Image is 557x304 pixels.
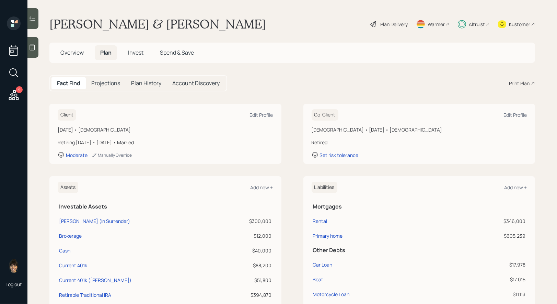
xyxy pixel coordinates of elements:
[313,261,333,268] div: Car Loan
[320,152,359,158] div: Set risk tolerance
[469,21,485,28] div: Altruist
[160,49,194,56] span: Spend & Save
[221,217,272,225] div: $300,000
[57,80,80,87] h5: Fact Find
[58,109,76,121] h6: Client
[503,112,527,118] div: Edit Profile
[60,49,84,56] span: Overview
[58,126,273,133] div: [DATE] • [DEMOGRAPHIC_DATA]
[221,262,272,269] div: $88,200
[7,259,21,273] img: treva-nostdahl-headshot.png
[58,182,78,193] h6: Assets
[100,49,112,56] span: Plan
[445,276,525,283] div: $17,015
[221,232,272,239] div: $12,000
[509,21,530,28] div: Kustomer
[59,291,111,299] div: Retirable Traditional IRA
[312,139,527,146] div: Retired
[312,182,337,193] h6: Liabilities
[59,217,130,225] div: [PERSON_NAME] (In Surrender)
[250,112,273,118] div: Edit Profile
[49,16,266,32] h1: [PERSON_NAME] & [PERSON_NAME]
[128,49,143,56] span: Invest
[312,109,338,121] h6: Co-Client
[313,232,343,239] div: Primary home
[313,217,327,225] div: Rental
[91,80,120,87] h5: Projections
[16,86,23,93] div: 9
[445,217,525,225] div: $346,000
[313,291,350,298] div: Motorcycle Loan
[92,152,132,158] div: Manually Override
[59,262,87,269] div: Current 401k
[172,80,220,87] h5: Account Discovery
[313,247,526,254] h5: Other Debts
[380,21,408,28] div: Plan Delivery
[59,277,131,284] div: Current 401k ([PERSON_NAME])
[445,232,525,239] div: $605,239
[251,184,273,191] div: Add new +
[221,247,272,254] div: $40,000
[509,80,530,87] div: Print Plan
[66,152,88,158] div: Moderate
[59,247,70,254] div: Cash
[58,139,273,146] div: Retiring [DATE] • [DATE] • Married
[221,291,272,299] div: $394,870
[445,261,525,268] div: $17,978
[445,291,525,298] div: $11,113
[5,281,22,288] div: Log out
[312,126,527,133] div: [DEMOGRAPHIC_DATA] • [DATE] • [DEMOGRAPHIC_DATA]
[221,277,272,284] div: $51,800
[131,80,161,87] h5: Plan History
[428,21,445,28] div: Warmer
[59,232,82,239] div: Brokerage
[59,203,272,210] h5: Investable Assets
[504,184,527,191] div: Add new +
[313,276,324,283] div: Boat
[313,203,526,210] h5: Mortgages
